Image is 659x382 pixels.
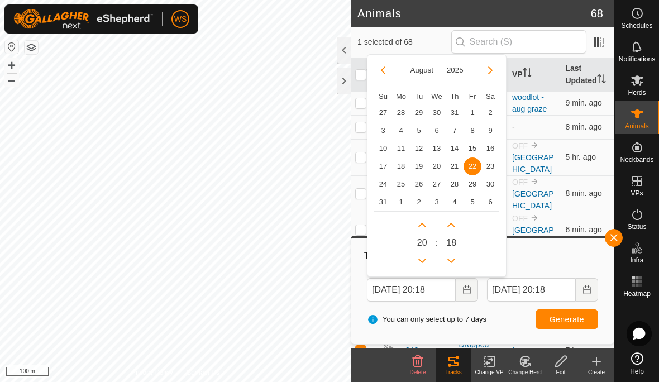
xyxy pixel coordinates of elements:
td: 11 [392,140,410,157]
span: Help [630,368,644,375]
td: 14 [446,140,464,157]
td: 12 [410,140,428,157]
span: Aug 22, 2025 at 2:48 PM [566,152,596,161]
td: 4 [392,122,410,140]
span: Aug 22, 2025 at 8:10 PM [566,189,602,198]
span: 22 [464,157,481,175]
span: Tu [415,92,423,101]
span: VPs [631,190,643,197]
img: to [530,213,539,222]
span: Notifications [619,56,655,63]
a: Contact Us [187,367,219,378]
td: 2 [481,104,499,122]
span: 5 [464,193,481,211]
td: 2 [410,193,428,211]
td: 7 [446,122,464,140]
span: 27 [428,175,446,193]
td: 21 [446,157,464,175]
input: Search (S) [451,30,586,54]
td: 23 [481,157,499,175]
td: 8 [464,122,481,140]
td: 1 [392,193,410,211]
button: Reset Map [5,40,18,54]
h2: Animals [357,7,591,20]
td: 3 [374,122,392,140]
span: Aug 22, 2025 at 12:59 PM [566,346,596,355]
span: 10 [374,140,392,157]
div: Choose Date [367,54,507,278]
button: Choose Month [405,64,438,77]
a: [GEOGRAPHIC_DATA] [512,226,554,246]
div: Tracks [362,249,603,262]
td: 5 [410,122,428,140]
span: You can only select up to 7 days [367,314,486,325]
p-button: Next Minute [442,216,460,234]
span: 29 [410,104,428,122]
span: 18 [446,236,456,250]
p-sorticon: Activate to sort [523,70,532,79]
a: woodlot - aug graze [512,93,547,113]
button: Generate [536,309,598,329]
th: Last Updated [561,58,615,92]
td: 9 [481,122,499,140]
td: 25 [392,175,410,193]
span: 68 [591,5,603,22]
span: Th [450,92,459,101]
td: 26 [410,175,428,193]
td: 15 [464,140,481,157]
span: 4 [446,193,464,211]
td: 24 [374,175,392,193]
td: 31 [374,193,392,211]
span: Infra [630,257,643,264]
button: Next Month [481,61,499,79]
span: OFF [512,178,528,187]
td: 1 [464,104,481,122]
td: 13 [428,140,446,157]
td: 20 [428,157,446,175]
td: 19 [410,157,428,175]
span: 6 [481,193,499,211]
td: 17 [374,157,392,175]
th: VP [508,58,561,92]
td: 28 [392,104,410,122]
td: 30 [481,175,499,193]
span: Aug 22, 2025 at 8:09 PM [566,98,602,107]
p-sorticon: Activate to sort [366,70,375,79]
button: – [5,73,18,87]
div: Change Herd [507,368,543,376]
span: Status [627,223,646,230]
a: Privacy Policy [131,367,173,378]
span: Sa [486,92,495,101]
td: 30 [428,104,446,122]
button: Previous Month [374,61,392,79]
span: 31 [446,104,464,122]
td: 16 [481,140,499,157]
span: Fr [469,92,476,101]
td: 28 [446,175,464,193]
span: 1 selected of 68 [357,36,451,48]
span: OFF [512,214,528,223]
button: Choose Year [442,64,468,77]
p-button: Next Hour [413,216,431,234]
label: To [487,267,598,278]
td: 27 [374,104,392,122]
a: Help [615,348,659,379]
div: Edit [543,368,579,376]
img: Gallagher Logo [13,9,153,29]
